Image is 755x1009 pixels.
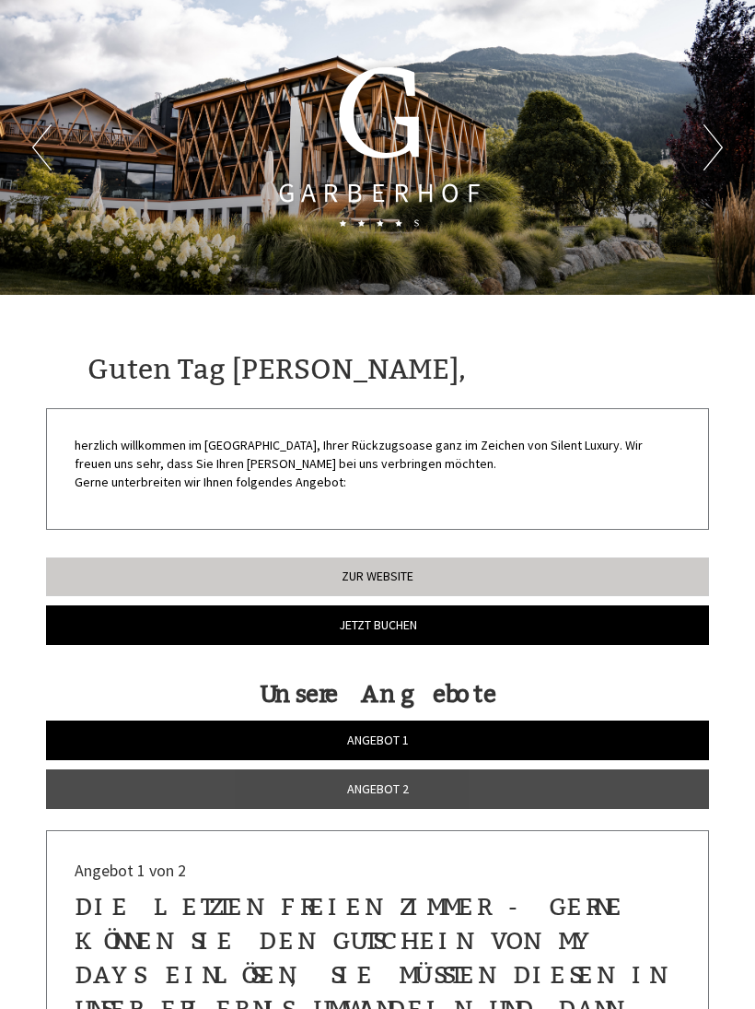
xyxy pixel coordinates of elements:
a: Zur Website [46,557,709,596]
div: Unsere Angebote [46,677,709,711]
p: herzlich willkommen im [GEOGRAPHIC_DATA], Ihrer Rückzugsoase ganz im Zeichen von Silent Luxury. W... [75,437,680,492]
h1: Guten Tag [PERSON_NAME], [87,355,466,385]
span: Angebot 1 von 2 [75,860,186,881]
a: Jetzt buchen [46,605,709,645]
button: Previous [32,124,52,170]
span: Angebot 2 [347,780,409,797]
button: Next [703,124,723,170]
span: Angebot 1 [347,732,409,748]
